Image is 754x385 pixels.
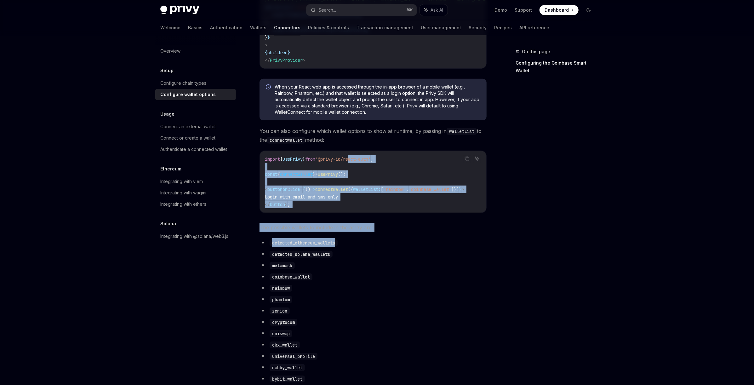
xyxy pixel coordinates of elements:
[516,58,599,76] a: Configuring the Coinbase Smart Wallet
[463,155,471,163] button: Copy the contents from the code block
[270,273,312,280] code: coinbase_wallet
[160,47,180,55] div: Overview
[267,187,283,192] span: button
[280,171,313,177] span: connectWallet
[277,171,280,177] span: {
[270,202,285,207] span: button
[431,7,443,13] span: Ask AI
[155,176,236,187] a: Integrating with viem
[265,35,267,40] span: }
[160,220,176,227] h5: Solana
[348,187,353,192] span: ({
[270,285,292,292] code: rainbow
[260,127,487,144] span: You can also configure which wallet options to show at runtime, by passing in to the method:
[406,8,413,13] span: ⌘ K
[305,187,310,192] span: ()
[318,171,338,177] span: usePrivy
[270,330,292,337] code: uniswap
[280,156,283,162] span: {
[155,78,236,89] a: Configure chain types
[155,187,236,198] a: Integrating with wagmi
[160,110,174,118] h5: Usage
[303,187,305,192] span: {
[283,156,303,162] span: usePrivy
[545,7,569,13] span: Dashboard
[160,20,180,35] a: Welcome
[371,156,373,162] span: ;
[160,123,216,130] div: Connect an external wallet
[160,189,206,197] div: Integrating with wagmi
[155,89,236,100] a: Configure wallet options
[300,187,303,192] span: =
[270,364,305,371] code: rabby_wallet
[160,233,228,240] div: Integrating with @solana/web3.js
[265,42,267,48] span: >
[160,67,174,74] h5: Setup
[288,202,290,207] span: ;
[160,165,181,173] h5: Ethereum
[267,35,270,40] span: }
[265,50,267,55] span: {
[421,20,461,35] a: User management
[267,137,305,144] code: connectWallet
[283,187,300,192] span: onClick
[305,156,315,162] span: from
[451,187,459,192] span: ]})
[383,187,406,192] span: 'rainbow'
[270,262,295,269] code: metamask
[267,50,288,55] span: children
[155,144,236,155] a: Authenticate a connected wallet
[473,155,481,163] button: Ask AI
[381,187,383,192] span: [
[303,57,305,63] span: >
[270,307,290,314] code: zerion
[155,121,236,132] a: Connect an external wallet
[188,20,203,35] a: Basics
[306,4,417,16] button: Search...⌘K
[160,6,199,14] img: dark logo
[408,187,451,192] span: 'coinbase_wallet'
[522,48,550,55] span: On this page
[160,91,216,98] div: Configure wallet options
[313,171,315,177] span: }
[270,342,300,348] code: okx_wallet
[160,200,206,208] div: Integrating with ethers
[265,57,270,63] span: </
[270,251,333,258] code: detected_solana_wallets
[270,57,303,63] span: PrivyProvider
[250,20,266,35] a: Wallets
[353,187,381,192] span: walletList:
[288,50,290,55] span: }
[274,20,300,35] a: Connectors
[160,146,227,153] div: Authenticate a connected wallet
[315,187,348,192] span: connectWallet
[461,187,464,192] span: >
[494,20,512,35] a: Recipes
[265,171,277,177] span: const
[155,45,236,57] a: Overview
[315,171,318,177] span: =
[265,202,270,207] span: </
[265,194,338,200] span: Login with email and sms only
[357,20,413,35] a: Transaction management
[494,7,507,13] a: Demo
[584,5,594,15] button: Toggle dark mode
[318,6,336,14] div: Search...
[308,20,349,35] a: Policies & controls
[270,319,297,326] code: cryptocom
[515,7,532,13] a: Support
[160,178,203,185] div: Integrating with viem
[315,156,371,162] span: '@privy-io/react-auth'
[459,187,461,192] span: }
[265,156,280,162] span: import
[160,134,215,142] div: Connect or create a wallet
[540,5,579,15] a: Dashboard
[303,156,305,162] span: }
[155,132,236,144] a: Connect or create a wallet
[275,84,480,115] span: When your React web app is accessed through the in-app browser of a mobile wallet (e.g., Rainbow,...
[270,239,338,246] code: detected_ethereum_wallets
[270,353,317,360] code: universal_profile
[469,20,487,35] a: Security
[260,223,487,232] span: The possible wallets to include in the array are:
[420,4,448,16] button: Ask AI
